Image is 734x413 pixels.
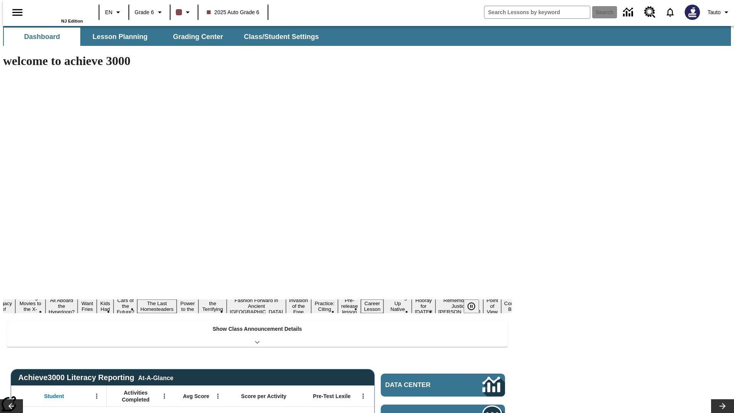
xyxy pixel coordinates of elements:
a: Data Center [619,2,640,23]
div: SubNavbar [3,26,731,46]
h1: welcome to achieve 3000 [3,54,512,68]
a: Notifications [660,2,680,22]
button: Slide 5 Dirty Jobs Kids Had To Do [97,288,114,325]
span: 2025 Auto Grade 6 [207,8,260,16]
button: Grade: Grade 6, Select a grade [132,5,167,19]
button: Dashboard [4,28,80,46]
button: Open Menu [357,390,369,402]
div: Home [33,3,83,23]
button: Slide 16 Hooray for Constitution Day! [412,296,435,316]
span: Pre-Test Lexile [313,393,351,400]
button: Class color is dark brown. Change class color [173,5,195,19]
span: EN [105,8,112,16]
button: Slide 8 Solar Power to the People [177,294,199,319]
button: Slide 14 Career Lesson [361,299,383,313]
span: Data Center [385,381,457,389]
button: Slide 6 Cars of the Future? [114,296,137,316]
button: Class/Student Settings [238,28,325,46]
div: SubNavbar [3,28,326,46]
button: Slide 7 The Last Homesteaders [137,299,177,313]
button: Slide 19 The Constitution's Balancing Act [501,294,538,319]
span: Student [44,393,64,400]
button: Slide 12 Mixed Practice: Citing Evidence [311,294,338,319]
span: Grade 6 [135,8,154,16]
span: Avg Score [183,393,209,400]
button: Pause [464,299,479,313]
button: Lesson carousel, Next [711,399,734,413]
button: Slide 17 Remembering Justice O'Connor [435,296,484,316]
button: Slide 9 Attack of the Terrifying Tomatoes [198,294,227,319]
span: Tauto [708,8,721,16]
button: Slide 18 Point of View [483,296,501,316]
button: Slide 2 Taking Movies to the X-Dimension [15,294,45,319]
button: Profile/Settings [705,5,734,19]
button: Open side menu [6,1,29,24]
span: Achieve3000 Literacy Reporting [18,373,174,382]
div: Show Class Announcement Details [7,320,508,347]
button: Language: EN, Select a language [102,5,126,19]
span: Activities Completed [110,389,161,403]
button: Open Menu [91,390,102,402]
a: Home [33,3,83,19]
button: Slide 3 All Aboard the Hyperloop? [45,296,78,316]
a: Data Center [381,374,505,397]
div: At-A-Glance [138,373,173,382]
span: NJ Edition [61,19,83,23]
button: Slide 10 Fashion Forward in Ancient Rome [227,296,286,316]
input: search field [484,6,590,18]
button: Slide 13 Pre-release lesson [338,296,361,316]
span: Score per Activity [241,393,287,400]
div: Pause [464,299,487,313]
button: Lesson Planning [82,28,158,46]
button: Slide 11 The Invasion of the Free CD [286,291,311,322]
img: Avatar [685,5,700,20]
button: Open Menu [212,390,224,402]
button: Grading Center [160,28,236,46]
p: Show Class Announcement Details [213,325,302,333]
button: Select a new avatar [680,2,705,22]
button: Slide 15 Cooking Up Native Traditions [383,294,412,319]
button: Open Menu [159,390,170,402]
button: Slide 4 Do You Want Fries With That? [78,288,97,325]
a: Resource Center, Will open in new tab [640,2,660,23]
